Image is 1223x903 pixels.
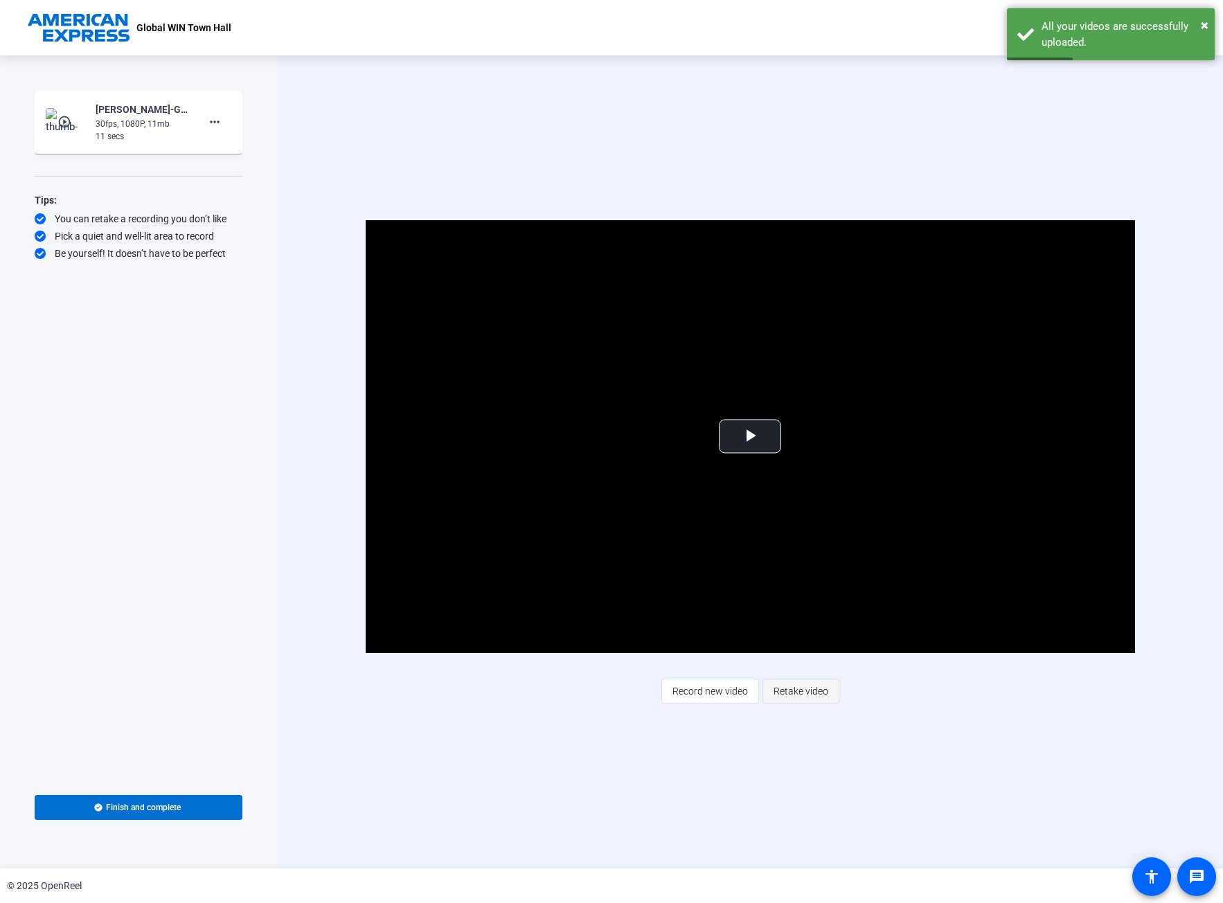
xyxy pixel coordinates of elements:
[35,795,242,820] button: Finish and complete
[366,220,1135,653] div: Video Player
[719,420,781,454] button: Play Video
[35,192,242,208] div: Tips:
[106,802,181,813] span: Finish and complete
[35,212,242,226] div: You can retake a recording you don’t like
[1042,19,1204,50] div: All your videos are successfully uploaded.
[1201,17,1208,33] span: ×
[28,14,130,42] img: OpenReel logo
[96,130,188,143] div: 11 secs
[762,679,839,704] button: Retake video
[1201,15,1208,35] button: Close
[57,115,74,129] mat-icon: play_circle_outline
[7,879,82,893] div: © 2025 OpenReel
[206,114,223,130] mat-icon: more_horiz
[1188,868,1205,885] mat-icon: message
[96,118,188,130] div: 30fps, 1080P, 11mb
[774,678,828,704] span: Retake video
[136,19,231,36] p: Global WIN Town Hall
[46,108,87,136] img: thumb-nail
[35,229,242,243] div: Pick a quiet and well-lit area to record
[96,101,188,118] div: [PERSON_NAME]-Global WIN Town Hall-Global [GEOGRAPHIC_DATA]-1760367162147-webcam
[35,247,242,260] div: Be yourself! It doesn’t have to be perfect
[661,679,759,704] button: Record new video
[672,678,748,704] span: Record new video
[1143,868,1160,885] mat-icon: accessibility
